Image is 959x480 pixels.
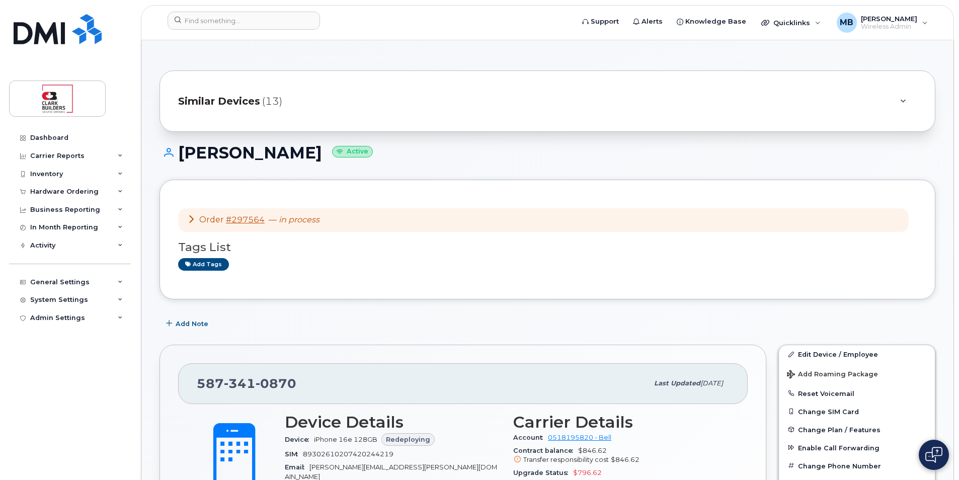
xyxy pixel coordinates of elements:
[573,469,602,476] span: $796.62
[513,434,548,441] span: Account
[285,463,309,471] span: Email
[199,215,224,224] span: Order
[779,439,935,457] button: Enable Call Forwarding
[548,434,611,441] a: 0518195820 - Bell
[197,376,296,391] span: 587
[779,384,935,403] button: Reset Voicemail
[159,314,217,333] button: Add Note
[178,94,260,109] span: Similar Devices
[178,241,917,254] h3: Tags List
[513,469,573,476] span: Upgrade Status
[224,376,256,391] span: 341
[176,319,208,329] span: Add Note
[285,436,314,443] span: Device
[386,435,430,444] span: Redeploying
[285,413,501,431] h3: Device Details
[269,215,319,224] span: —
[611,456,640,463] span: $846.62
[178,258,229,271] a: Add tags
[798,444,880,451] span: Enable Call Forwarding
[779,345,935,363] a: Edit Device / Employee
[262,94,282,109] span: (13)
[314,436,377,443] span: iPhone 16e 128GB
[787,370,878,380] span: Add Roaming Package
[779,403,935,421] button: Change SIM Card
[303,450,393,458] span: 89302610207420244219
[925,447,942,463] img: Open chat
[779,421,935,439] button: Change Plan / Features
[256,376,296,391] span: 0870
[779,457,935,475] button: Change Phone Number
[285,463,497,480] span: [PERSON_NAME][EMAIL_ADDRESS][PERSON_NAME][DOMAIN_NAME]
[654,379,700,387] span: Last updated
[798,426,881,433] span: Change Plan / Features
[279,215,319,224] em: in process
[513,413,730,431] h3: Carrier Details
[513,447,730,465] span: $846.62
[285,450,303,458] span: SIM
[700,379,723,387] span: [DATE]
[332,146,373,157] small: Active
[513,447,578,454] span: Contract balance
[159,144,935,162] h1: [PERSON_NAME]
[226,215,265,224] a: #297564
[779,363,935,384] button: Add Roaming Package
[523,456,609,463] span: Transfer responsibility cost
